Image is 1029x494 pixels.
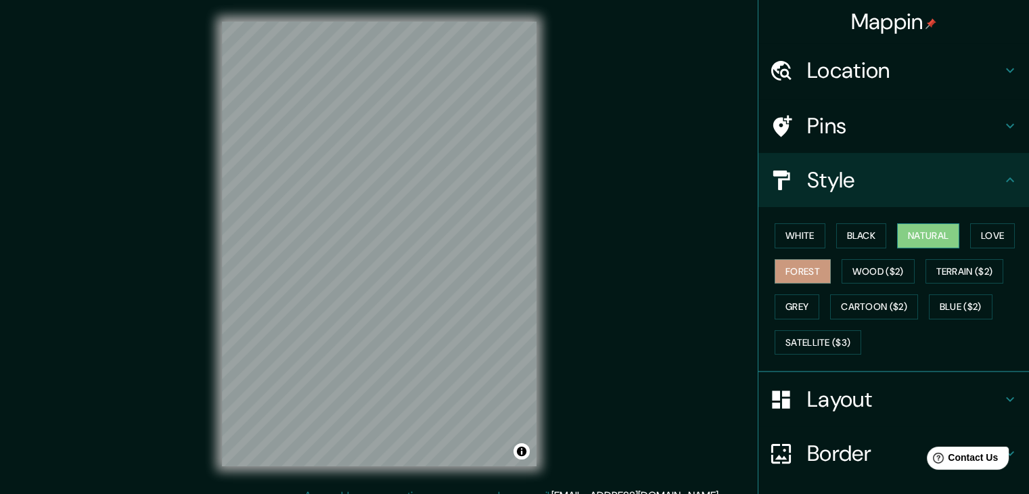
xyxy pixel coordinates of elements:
[758,153,1029,207] div: Style
[909,441,1014,479] iframe: Help widget launcher
[807,386,1002,413] h4: Layout
[775,330,861,355] button: Satellite ($3)
[842,259,915,284] button: Wood ($2)
[851,8,937,35] h4: Mappin
[925,259,1004,284] button: Terrain ($2)
[807,57,1002,84] h4: Location
[929,294,992,319] button: Blue ($2)
[807,440,1002,467] h4: Border
[758,426,1029,480] div: Border
[836,223,887,248] button: Black
[758,372,1029,426] div: Layout
[775,223,825,248] button: White
[513,443,530,459] button: Toggle attribution
[925,18,936,29] img: pin-icon.png
[807,112,1002,139] h4: Pins
[970,223,1015,248] button: Love
[807,166,1002,194] h4: Style
[758,43,1029,97] div: Location
[775,294,819,319] button: Grey
[775,259,831,284] button: Forest
[758,99,1029,153] div: Pins
[897,223,959,248] button: Natural
[222,22,536,466] canvas: Map
[830,294,918,319] button: Cartoon ($2)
